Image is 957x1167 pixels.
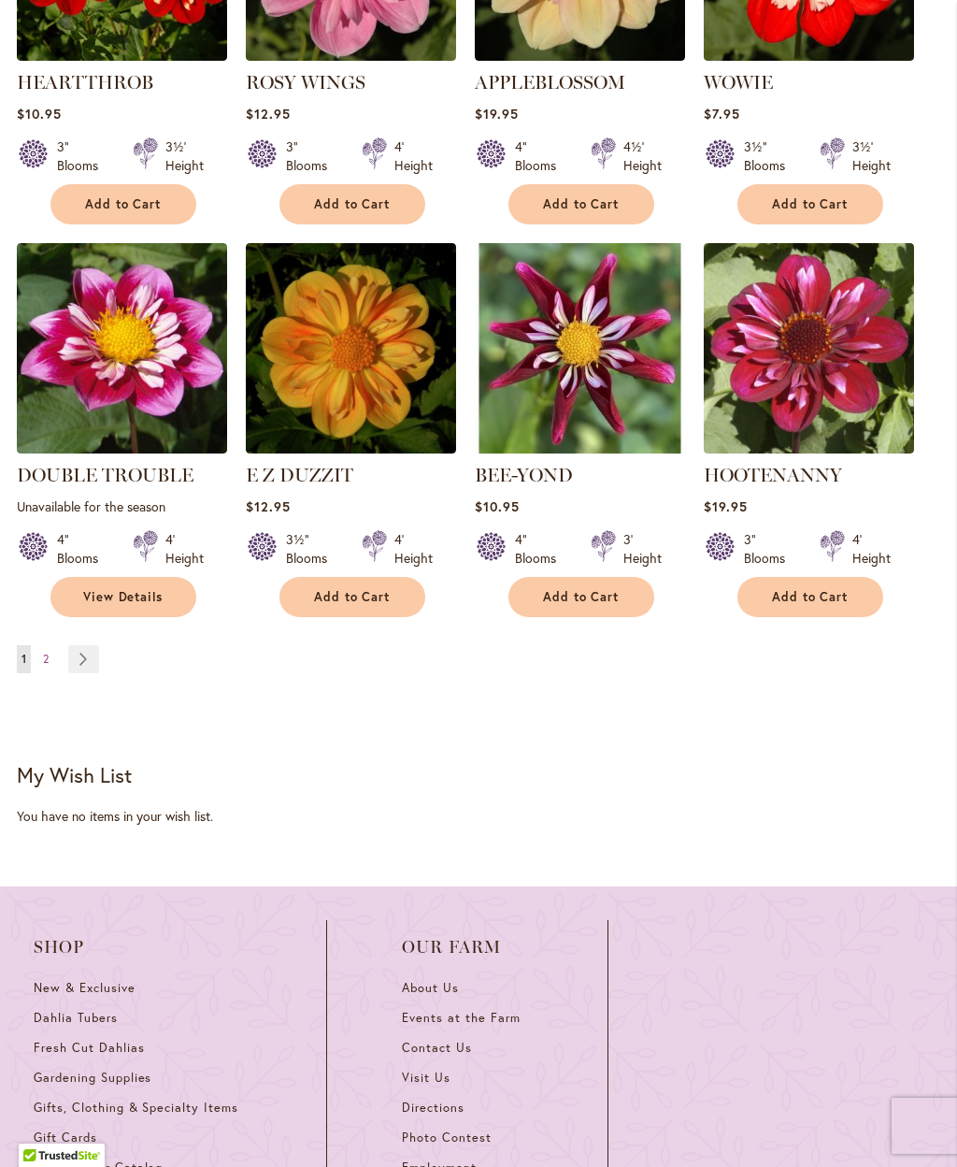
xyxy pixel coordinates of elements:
[704,497,748,515] span: $19.95
[394,530,433,568] div: 4' Height
[515,137,568,175] div: 4" Blooms
[17,71,153,94] a: HEARTTHROB
[38,645,53,673] a: 2
[314,589,391,605] span: Add to Cart
[475,105,519,122] span: $19.95
[85,196,162,212] span: Add to Cart
[34,938,251,957] span: Shop
[402,1040,472,1056] span: Contact Us
[34,1100,238,1116] span: Gifts, Clothing & Specialty Items
[772,196,849,212] span: Add to Cart
[17,497,227,515] p: Unavailable for the season
[402,1130,492,1145] span: Photo Contest
[246,47,456,65] a: ROSY WINGS
[286,137,339,175] div: 3" Blooms
[852,137,891,175] div: 3½' Height
[402,1010,520,1026] span: Events at the Farm
[515,530,568,568] div: 4" Blooms
[737,577,883,617] button: Add to Cart
[246,497,291,515] span: $12.95
[21,652,26,666] span: 1
[744,137,797,175] div: 3½" Blooms
[50,184,196,224] button: Add to Cart
[34,1070,151,1086] span: Gardening Supplies
[508,577,654,617] button: Add to Cart
[17,807,940,826] div: You have no items in your wish list.
[704,105,740,122] span: $7.95
[402,980,459,996] span: About Us
[17,439,227,457] a: DOUBLE TROUBLE
[165,137,204,175] div: 3½' Height
[17,464,193,486] a: DOUBLE TROUBLE
[246,464,353,486] a: E Z DUZZIT
[475,439,685,457] a: BEE-YOND
[772,589,849,605] span: Add to Cart
[14,1101,66,1153] iframe: Launch Accessibility Center
[394,137,433,175] div: 4' Height
[34,1010,118,1026] span: Dahlia Tubers
[279,184,425,224] button: Add to Cart
[623,530,662,568] div: 3' Height
[475,71,625,94] a: APPLEBLOSSOM
[475,464,573,486] a: BEE-YOND
[475,243,685,454] img: BEE-YOND
[704,47,914,65] a: WOWIE
[737,184,883,224] button: Add to Cart
[852,530,891,568] div: 4' Height
[279,577,425,617] button: Add to Cart
[704,439,914,457] a: HOOTENANNY
[704,243,914,454] img: HOOTENANNY
[475,47,685,65] a: APPLEBLOSSOM
[246,71,365,94] a: ROSY WINGS
[17,761,132,788] strong: My Wish List
[704,71,773,94] a: WOWIE
[57,137,110,175] div: 3" Blooms
[43,652,49,666] span: 2
[402,1100,464,1116] span: Directions
[34,1040,145,1056] span: Fresh Cut Dahlias
[50,577,196,617] a: View Details
[57,530,110,568] div: 4" Blooms
[402,1070,450,1086] span: Visit Us
[17,243,227,454] img: DOUBLE TROUBLE
[508,184,654,224] button: Add to Cart
[704,464,842,486] a: HOOTENANNY
[246,105,291,122] span: $12.95
[286,530,339,568] div: 3½" Blooms
[475,497,520,515] span: $10.95
[83,589,164,605] span: View Details
[17,47,227,65] a: HEARTTHROB
[246,439,456,457] a: E Z DUZZIT
[744,530,797,568] div: 3" Blooms
[246,243,456,454] img: E Z DUZZIT
[402,938,533,957] span: Our Farm
[165,530,204,568] div: 4' Height
[543,589,620,605] span: Add to Cart
[314,196,391,212] span: Add to Cart
[17,105,62,122] span: $10.95
[623,137,662,175] div: 4½' Height
[34,980,136,996] span: New & Exclusive
[543,196,620,212] span: Add to Cart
